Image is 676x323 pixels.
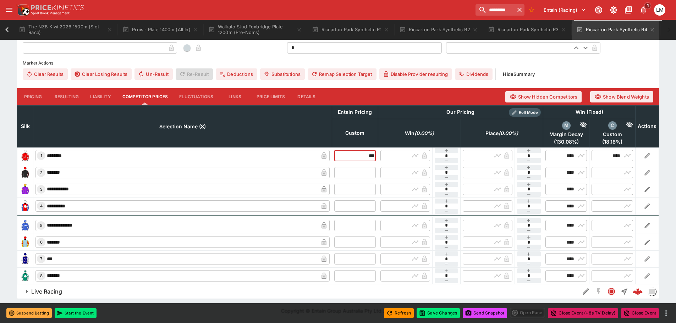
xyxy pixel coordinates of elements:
[505,91,582,102] button: Show Hidden Competitors
[548,308,618,318] button: Close Event (+8s TV Delay)
[3,4,16,16] button: open drawer
[31,288,62,295] h6: Live Racing
[476,4,515,16] input: search
[631,284,645,299] a: e9d5be51-029d-4488-89c5-4a517fb20940
[621,308,659,318] button: Close Event
[572,20,659,40] button: Riccarton Park Synthetic R4
[204,20,306,40] button: Waikato Stud Foxbridge Plate 1200m (Pre-Noms)
[20,270,31,282] img: runner 8
[414,129,434,138] em: ( 0.00 %)
[20,236,31,248] img: runner 6
[23,58,653,68] label: Market Actions
[219,88,251,105] button: Links
[379,68,452,80] button: Disable Provider resulting
[648,287,656,296] div: liveracing
[55,308,97,318] button: Start the Event
[134,68,172,80] button: Un-Result
[332,119,378,147] th: Custom
[31,12,70,15] img: Sportsbook Management
[526,4,537,16] button: No Bookmarks
[397,129,442,138] span: Win(0.00%)
[39,187,44,192] span: 3
[39,153,44,158] span: 1
[605,285,618,298] button: Closed
[417,308,460,318] button: Save Changes
[484,20,571,40] button: Riccarton Park Synthetic R3
[152,122,214,131] span: Selection Name (8)
[6,308,52,318] button: Suspend Betting
[20,167,31,178] img: runner 2
[39,170,44,175] span: 2
[592,285,605,298] button: SGM Disabled
[39,256,44,261] span: 7
[174,88,219,105] button: Fluctuations
[20,184,31,195] img: runner 3
[617,121,633,130] div: Hide Competitor
[499,68,539,80] button: HideSummary
[654,4,665,16] div: Luigi Mollo
[543,105,636,119] th: Win (Fixed)
[516,110,541,116] span: Roll Mode
[20,150,31,161] img: runner 1
[636,105,659,147] th: Actions
[84,88,116,105] button: Liability
[291,88,323,105] button: Details
[463,308,507,318] button: Send Snapshot
[618,285,631,298] button: Straight
[455,68,493,80] button: Dividends
[622,4,635,16] button: Documentation
[384,308,414,318] button: Refresh
[545,131,587,138] span: Margin Decay
[590,91,653,102] button: Show Blend Weights
[308,68,377,80] button: Remap Selection Target
[444,108,477,117] div: Our Pricing
[39,223,44,228] span: 5
[608,121,617,130] div: custom
[23,68,68,80] button: Clear Results
[633,286,643,296] img: logo-cerberus--red.svg
[17,284,579,299] button: Live Racing
[39,204,44,208] span: 4
[662,309,670,317] button: more
[20,200,31,212] img: runner 4
[117,88,174,105] button: Competitor Prices
[644,2,652,9] span: 1
[260,68,305,80] button: Substitutions
[15,20,117,40] button: The NZB Kiwi 2026 1500m (Slot Race)
[31,5,84,10] img: PriceKinetics
[545,139,587,145] span: ( 130.08 %)
[510,308,545,318] div: split button
[539,4,590,16] button: Select Tenant
[49,88,84,105] button: Resulting
[17,105,33,147] th: Silk
[579,285,592,298] button: Edit Detail
[509,108,541,117] div: Show/hide Price Roll mode configuration.
[562,121,571,130] div: margin_decay
[652,2,667,18] button: Luigi Mollo
[39,273,44,278] span: 8
[308,20,394,40] button: Riccarton Park Synthetic R1
[633,286,643,296] div: e9d5be51-029d-4488-89c5-4a517fb20940
[395,20,482,40] button: Riccarton Park Synthetic R2
[607,4,620,16] button: Toggle light/dark mode
[216,68,257,80] button: Deductions
[71,68,132,80] button: Clear Losing Results
[16,3,30,17] img: PriceKinetics Logo
[592,4,605,16] button: Connected to PK
[571,121,587,130] div: Hide Competitor
[648,288,656,295] img: liveracing
[332,105,378,119] th: Entain Pricing
[478,129,526,138] span: Place(0.00%)
[118,20,203,40] button: Proisir Plate 1400m (All In)
[176,68,213,80] span: Re-Result
[20,220,31,231] img: runner 5
[637,4,650,16] button: Notifications
[592,131,633,138] span: Custom
[499,129,518,138] em: ( 0.00 %)
[17,88,49,105] button: Pricing
[592,139,633,145] span: ( 18.18 %)
[20,253,31,264] img: runner 7
[607,287,616,296] svg: Closed
[39,240,44,245] span: 6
